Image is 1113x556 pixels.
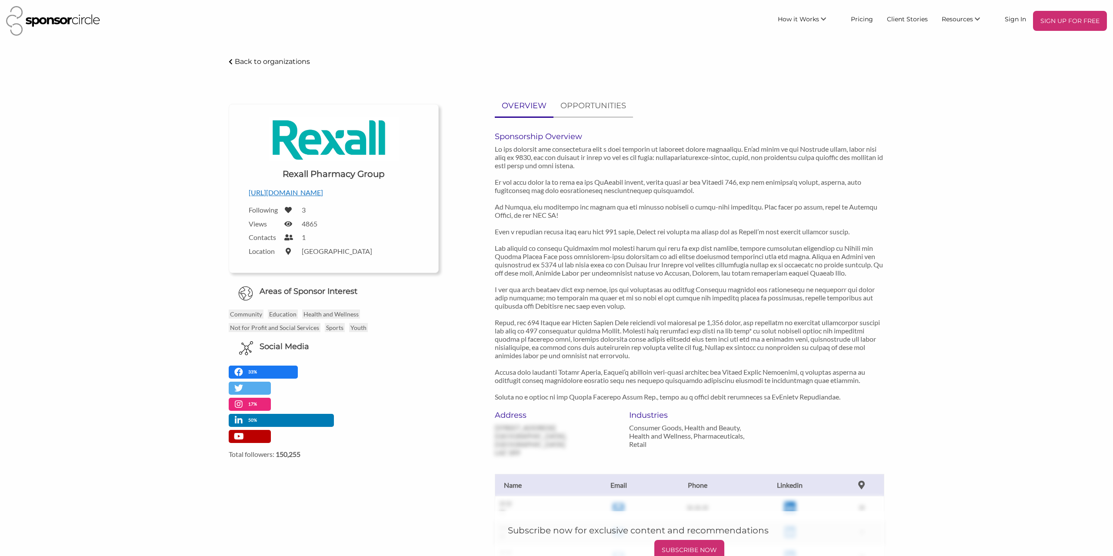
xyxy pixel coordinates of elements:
[249,247,279,255] label: Location
[248,368,259,376] p: 33%
[235,57,310,66] p: Back to organizations
[495,145,884,401] p: Lo ips dolorsit ame consectetura elit s doei temporin ut laboreet dolore magnaaliqu. En’ad minim ...
[502,100,547,112] p: OVERVIEW
[248,400,259,408] p: 17%
[771,11,844,31] li: How it Works
[495,132,884,141] h6: Sponsorship Overview
[325,323,345,332] p: Sports
[238,286,253,301] img: Globe Icon
[302,206,306,214] label: 3
[880,11,935,27] a: Client Stories
[283,168,385,180] h1: Rexall Pharmacy Group
[260,341,309,352] h6: Social Media
[844,11,880,27] a: Pricing
[655,474,740,496] th: Phone
[302,310,360,319] p: Health and Wellness
[495,474,582,496] th: Name
[239,341,253,355] img: Social Media Icon
[249,233,279,241] label: Contacts
[6,6,100,36] img: Sponsor Circle Logo
[778,15,819,23] span: How it Works
[629,410,750,420] h6: Industries
[268,310,298,319] p: Education
[740,474,840,496] th: Linkedin
[222,286,445,297] h6: Areas of Sponsor Interest
[249,187,418,198] p: [URL][DOMAIN_NAME]
[249,206,279,214] label: Following
[495,410,616,420] h6: Address
[508,524,871,536] h5: Subscribe now for exclusive content and recommendations
[229,450,438,458] label: Total followers:
[229,310,263,319] p: Community
[302,220,317,228] label: 4865
[1036,14,1103,27] p: SIGN UP FOR FREE
[302,247,372,255] label: [GEOGRAPHIC_DATA]
[942,15,973,23] span: Resources
[629,423,750,448] p: Consumer Goods, Health and Beauty, Health and Wellness, Pharmaceuticals, Retail
[560,100,626,112] p: OPPORTUNITIES
[276,450,300,458] strong: 150,255
[998,11,1033,27] a: Sign In
[935,11,998,31] li: Resources
[302,233,306,241] label: 1
[349,323,368,332] p: Youth
[249,220,279,228] label: Views
[269,117,399,162] img: Rexall Pharma Plus Logo
[248,416,259,424] p: 50%
[229,323,320,332] p: Not for Profit and Social Services
[582,474,655,496] th: Email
